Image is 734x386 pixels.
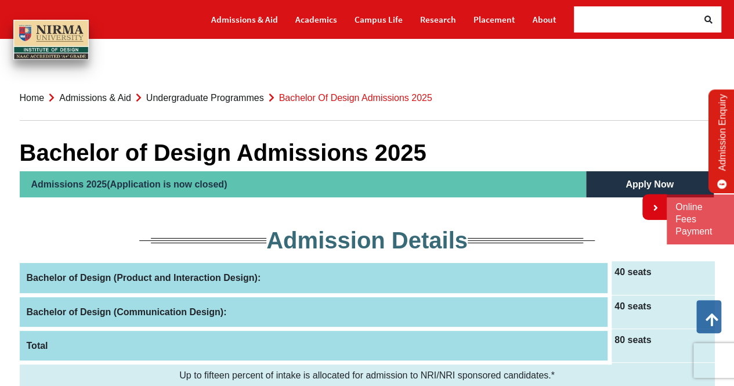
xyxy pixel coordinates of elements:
h1: Bachelor of Design Admissions 2025 [20,139,715,167]
a: Placement [473,9,515,30]
td: 40 seats [610,261,715,295]
a: Research [420,9,456,30]
td: 80 seats [610,329,715,362]
th: Total [20,329,610,362]
th: Bachelor of Design (Communication Design): [20,295,610,329]
a: Campus Life [355,9,403,30]
th: Bachelor of Design (Product and Interaction Design): [20,261,610,295]
a: Undergraduate Programmes [146,93,264,103]
td: 40 seats [610,295,715,329]
span: Bachelor of Design Admissions 2025 [279,93,432,103]
a: Admissions & Aid [59,93,131,103]
img: main_logo [13,20,89,60]
h2: Admissions 2025(Application is now closed) [20,171,586,197]
span: Admission Details [266,228,468,253]
a: Academics [295,9,337,30]
nav: breadcrumb [20,75,715,121]
a: Online Fees Payment [675,201,725,237]
a: Admissions & Aid [211,9,278,30]
td: Up to fifteen percent of intake is allocated for admission to NRI/NRI sponsored candidates. [20,362,715,386]
h5: Apply Now [586,171,714,197]
a: Home [20,93,45,103]
a: About [533,9,556,30]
